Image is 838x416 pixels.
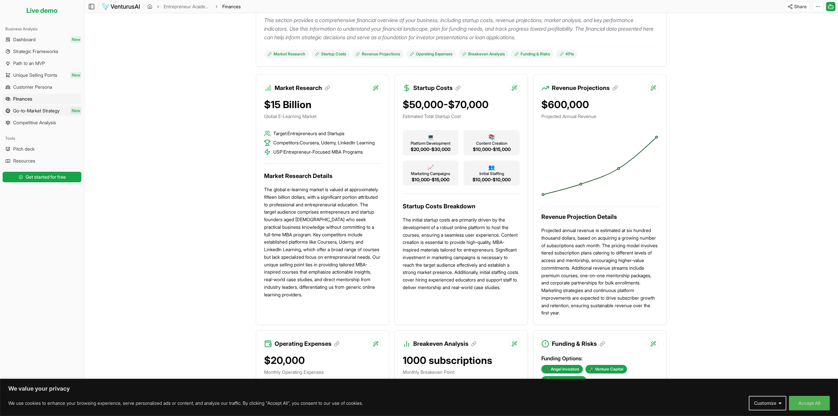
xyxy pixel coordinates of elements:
[411,171,450,176] span: Marketing Campaigns
[3,170,81,184] a: Get started for free
[473,146,511,153] span: $10,000-$15,000
[13,107,60,114] span: Go-to-Market Strategy
[70,36,81,43] span: New
[403,369,520,375] p: Monthly Breakeven Point
[3,117,81,128] a: Competitive Analysis
[511,50,554,58] a: Funding & Risks
[427,133,434,141] span: 💻
[264,113,381,120] p: Global E-Learning Market
[552,83,618,93] h3: Revenue Projections
[13,36,36,43] span: Dashboard
[13,72,57,78] span: Unique Selling Points
[3,172,81,182] button: Get started for free
[264,171,381,181] h3: Market Research Details
[541,376,586,385] div: 💰 Personal Savings
[26,174,66,180] span: Get started for free
[541,113,658,120] p: Projected Annual Revenue
[70,72,81,78] span: New
[479,171,504,176] span: Initial Staffing
[222,4,241,9] span: Finances
[13,119,56,126] span: Competitive Analysis
[264,99,381,110] div: $15 Billion
[789,396,830,410] button: Accept All
[311,50,350,58] a: Startup Costs
[264,354,381,366] div: $20,000
[411,146,450,153] span: $20,000-$30,000
[264,186,381,298] p: The global e-learning market is valued at approximately fifteen billion dollars, with a significa...
[3,46,81,57] a: Strategic Frameworks
[406,50,456,58] a: Operating Expenses
[273,130,344,137] span: Target: Entrepreneurs and Startups
[541,99,658,110] div: $600,000
[3,82,81,92] a: Customer Persona
[3,133,81,144] div: Tools
[13,84,52,90] span: Customer Persona
[222,3,241,10] span: Finances
[412,176,449,183] span: $10,000-$15,000
[794,3,807,10] span: Share
[13,60,45,67] span: Path to an MVP
[585,365,627,373] div: 🚀 Venture Capital
[3,70,81,80] a: Unique Selling PointsNew
[8,399,363,407] p: We use cookies to enhance your browsing experience, serve personalized ads or content, and analyz...
[552,339,605,348] h3: Funding & Risks
[70,107,81,114] span: New
[13,96,32,102] span: Finances
[749,396,786,410] button: Customize
[273,139,375,146] span: Competitors: Coursera, Udemy, LinkedIn Learning
[541,354,658,362] h3: Funding Options:
[413,83,461,93] h3: Startup Costs
[164,3,211,10] a: Entrepreneur Academy
[476,141,507,146] span: Content Creation
[541,212,658,222] h3: Revenue Projection Details
[275,339,339,348] h3: Operating Expenses
[403,113,520,120] p: Estimated Total Startup Cost
[3,58,81,69] a: Path to an MVP
[3,144,81,154] a: Pitch deck
[147,3,241,10] nav: breadcrumb
[13,48,58,55] span: Strategic Frameworks
[3,24,81,34] div: Business Analysis
[488,133,495,141] span: 📚
[13,146,35,152] span: Pitch deck
[403,202,520,211] h3: Startup Costs Breakdown
[488,163,495,171] span: 👥
[264,369,381,375] p: Monthly Operating Expenses
[3,94,81,104] a: Finances
[273,149,363,155] span: USP: Entrepreneur-Focused MBA Programs
[403,216,520,291] p: The initial startup costs are primarily driven by the development of a robust online platform to ...
[427,163,434,171] span: 📈
[13,158,35,164] span: Resources
[264,50,309,58] a: Market Research
[411,141,450,146] span: Platform Development
[3,156,81,166] a: Resources
[3,105,81,116] a: Go-to-Market StrategyNew
[785,1,810,12] button: Share
[352,50,404,58] a: Revenue Projections
[473,176,511,183] span: $10,000-$10,000
[413,339,476,348] h3: Breakeven Analysis
[541,227,658,317] p: Projected annual revenue is estimated at six hundred thousand dollars, based on acquiring a growi...
[459,50,508,58] a: Breakeven Analysis
[556,50,578,58] a: KPIs
[3,34,81,45] a: DashboardNew
[275,83,330,93] h3: Market Research
[102,3,140,11] img: logo
[8,385,830,393] p: We value your privacy
[403,354,520,366] div: 1000 subscriptions
[541,365,583,373] div: 🦸‍♂️ Angel Investors
[403,99,520,110] div: $50,000-$70,000
[264,16,659,42] p: This section provides a comprehensive financial overview of your business, including startup cost...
